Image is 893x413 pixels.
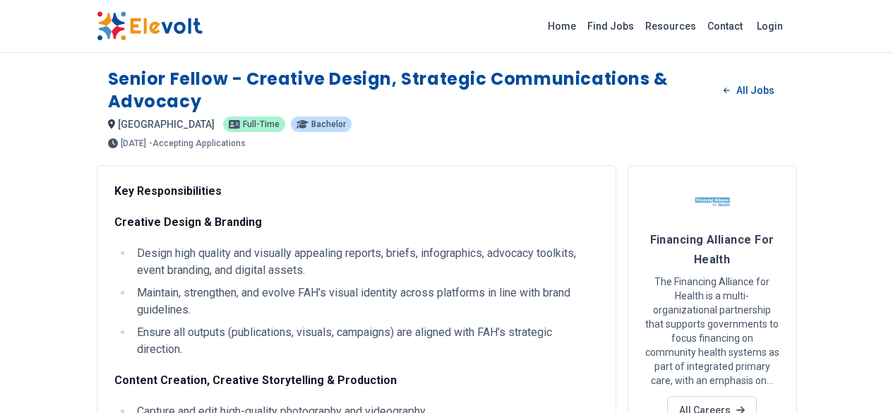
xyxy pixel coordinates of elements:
[133,245,599,279] li: Design high quality and visually appealing reports, briefs, infographics, advocacy toolkits, even...
[640,15,702,37] a: Resources
[243,120,280,128] span: Full-time
[582,15,640,37] a: Find Jobs
[542,15,582,37] a: Home
[114,184,222,198] strong: Key Responsibilities
[121,139,146,148] span: [DATE]
[133,324,599,358] li: Ensure all outputs (publications, visuals, campaigns) are aligned with FAH’s strategic direction.
[695,183,730,218] img: Financing Alliance For Health
[702,15,748,37] a: Contact
[108,68,713,113] h1: Senior Fellow - Creative Design, Strategic Communications & Advocacy
[114,373,397,387] strong: Content Creation, Creative Storytelling & Production
[114,215,262,229] strong: Creative Design & Branding
[311,120,346,128] span: Bachelor
[712,80,785,101] a: All Jobs
[645,275,779,388] p: The Financing Alliance for Health is a multi-organizational partnership that supports governments...
[149,139,246,148] p: - Accepting Applications
[118,119,215,130] span: [GEOGRAPHIC_DATA]
[650,233,774,266] span: Financing Alliance For Health
[133,285,599,318] li: Maintain, strengthen, and evolve FAH’s visual identity across platforms in line with brand guidel...
[97,11,203,41] img: Elevolt
[748,12,791,40] a: Login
